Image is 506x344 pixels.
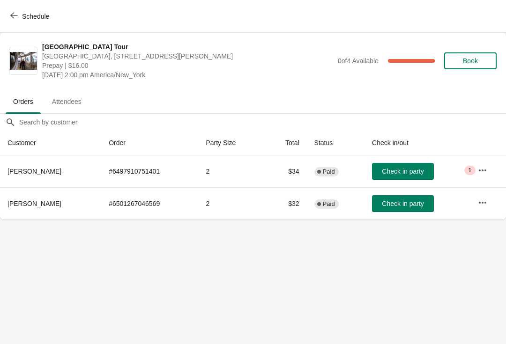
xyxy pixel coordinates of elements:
input: Search by customer [19,114,506,131]
th: Party Size [198,131,264,155]
span: 1 [468,167,471,174]
th: Order [101,131,198,155]
td: $34 [264,155,306,187]
span: Orders [6,93,41,110]
button: Book [444,52,497,69]
td: 2 [198,155,264,187]
span: Paid [323,168,335,176]
th: Status [307,131,365,155]
span: [GEOGRAPHIC_DATA] Tour [42,42,333,51]
button: Check in party [372,163,434,180]
td: # 6501267046569 [101,187,198,220]
td: 2 [198,187,264,220]
span: Prepay | $16.00 [42,61,333,70]
span: [PERSON_NAME] [7,200,61,207]
td: # 6497910751401 [101,155,198,187]
span: Check in party [382,200,424,207]
span: Schedule [22,13,49,20]
span: Book [463,57,478,65]
th: Check in/out [365,131,470,155]
th: Total [264,131,306,155]
span: Attendees [45,93,89,110]
img: City Hall Tower Tour [10,52,37,70]
span: [DATE] 2:00 pm America/New_York [42,70,333,80]
span: Check in party [382,168,424,175]
span: Paid [323,200,335,208]
td: $32 [264,187,306,220]
button: Schedule [5,8,57,25]
button: Check in party [372,195,434,212]
span: [GEOGRAPHIC_DATA], [STREET_ADDRESS][PERSON_NAME] [42,51,333,61]
span: 0 of 4 Available [338,57,379,65]
span: [PERSON_NAME] [7,168,61,175]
